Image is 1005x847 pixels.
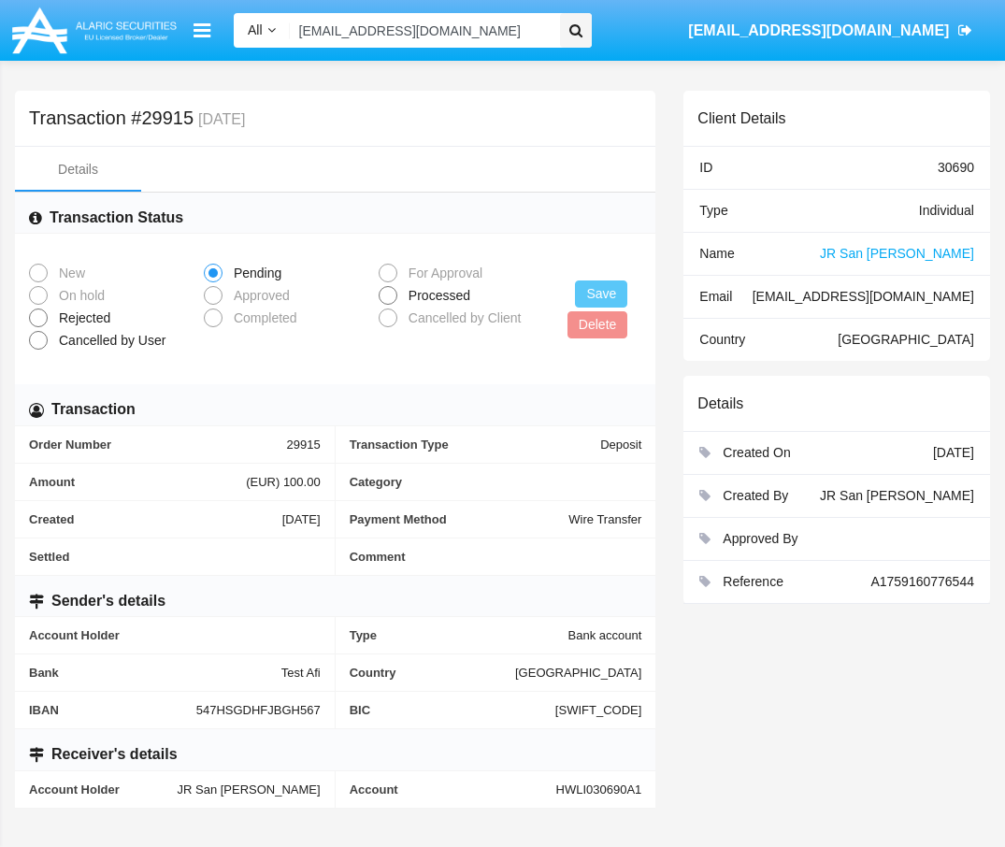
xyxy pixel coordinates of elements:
[723,531,797,546] span: Approved By
[290,13,553,48] input: Search
[29,512,282,526] span: Created
[178,782,321,797] span: JR San [PERSON_NAME]
[29,703,196,717] span: IBAN
[820,488,974,503] span: JR San [PERSON_NAME]
[196,703,321,717] span: 547HSGDHFJBGH567
[397,309,526,328] span: Cancelled by Client
[699,160,712,175] span: ID
[29,782,178,797] span: Account Holder
[568,512,641,526] span: Wire Transfer
[51,591,165,611] h6: Sender's details
[870,574,974,589] span: A1759160776544
[282,512,321,526] span: [DATE]
[699,246,734,261] span: Name
[680,5,982,57] a: [EMAIL_ADDRESS][DOMAIN_NAME]
[58,160,98,179] div: Details
[287,438,321,452] span: 29915
[48,264,90,283] span: New
[600,438,641,452] span: Deposit
[697,395,743,412] h6: Details
[194,112,245,127] small: [DATE]
[51,744,178,765] h6: Receiver's details
[397,286,475,306] span: Processed
[556,782,642,797] span: HWLI030690A1
[350,628,568,642] span: Type
[29,550,321,564] span: Settled
[567,311,627,338] button: Delete
[820,246,974,261] span: JR San [PERSON_NAME]
[9,3,179,58] img: Logo image
[29,628,321,642] span: Account Holder
[29,438,287,452] span: Order Number
[51,399,136,420] h6: Transaction
[48,286,109,306] span: On hold
[697,109,785,127] h6: Client Details
[248,22,263,37] span: All
[723,488,788,503] span: Created By
[515,666,641,680] span: [GEOGRAPHIC_DATA]
[699,332,745,347] span: Country
[838,332,974,347] span: [GEOGRAPHIC_DATA]
[48,309,115,328] span: Rejected
[753,289,974,304] span: [EMAIL_ADDRESS][DOMAIN_NAME]
[234,21,290,40] a: All
[350,703,555,717] span: BIC
[699,203,727,218] span: Type
[50,208,183,228] h6: Transaction Status
[223,309,302,328] span: Completed
[246,475,320,489] span: (EUR) 100.00
[350,475,642,489] span: Category
[575,280,627,308] button: Save
[723,445,790,460] span: Created On
[350,782,556,797] span: Account
[938,160,974,175] span: 30690
[350,550,642,564] span: Comment
[350,666,515,680] span: Country
[350,438,601,452] span: Transaction Type
[48,331,170,351] span: Cancelled by User
[723,574,783,589] span: Reference
[29,475,246,489] span: Amount
[350,512,569,526] span: Payment Method
[933,445,974,460] span: [DATE]
[223,286,294,306] span: Approved
[688,22,949,38] span: [EMAIL_ADDRESS][DOMAIN_NAME]
[397,264,487,283] span: For Approval
[29,110,245,127] h5: Transaction #29915
[555,703,641,717] span: [SWIFT_CODE]
[281,666,321,680] span: Test Afi
[699,289,732,304] span: Email
[223,264,286,283] span: Pending
[568,628,642,642] span: Bank account
[919,203,974,218] span: Individual
[29,666,281,680] span: Bank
